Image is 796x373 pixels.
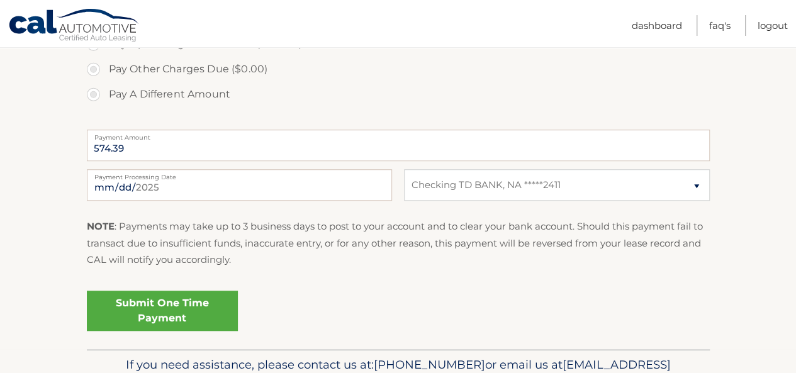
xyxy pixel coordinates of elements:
a: Submit One Time Payment [87,291,238,331]
a: Cal Automotive [8,8,140,45]
a: FAQ's [709,15,731,36]
a: Logout [758,15,788,36]
a: Dashboard [632,15,682,36]
label: Pay A Different Amount [87,82,710,107]
label: Pay Other Charges Due ($0.00) [87,57,710,82]
p: : Payments may take up to 3 business days to post to your account and to clear your bank account.... [87,218,710,268]
strong: NOTE [87,220,115,232]
input: Payment Date [87,169,392,201]
span: [PHONE_NUMBER] [374,357,485,372]
label: Payment Amount [87,130,710,140]
input: Payment Amount [87,130,710,161]
label: Payment Processing Date [87,169,392,179]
